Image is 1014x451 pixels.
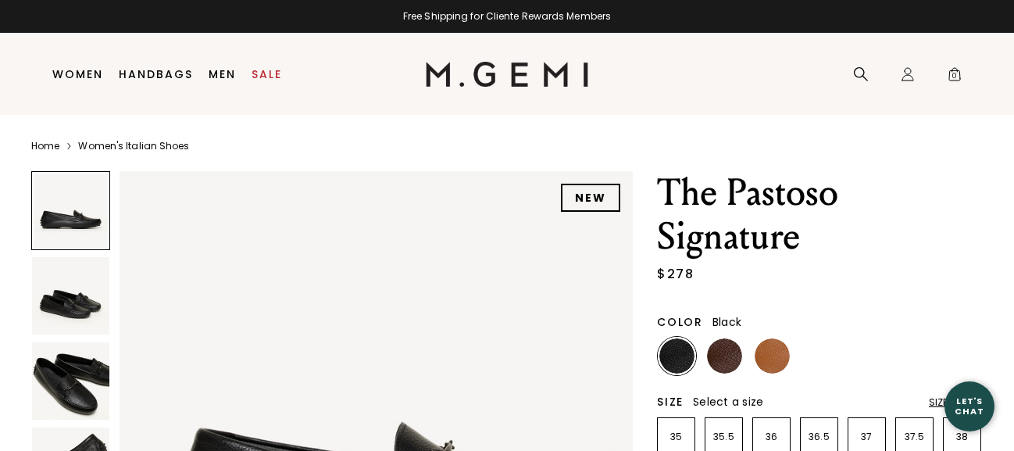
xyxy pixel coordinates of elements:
[32,342,109,420] img: The Pastoso Signature
[78,140,189,152] a: Women's Italian Shoes
[426,62,589,87] img: M.Gemi
[896,431,933,443] p: 37.5
[252,68,282,81] a: Sale
[52,68,103,81] a: Women
[658,431,694,443] p: 35
[693,394,763,410] span: Select a size
[944,396,994,416] div: Let's Chat
[753,431,790,443] p: 36
[31,140,59,152] a: Home
[32,257,109,335] img: The Pastoso Signature
[707,338,742,374] img: Chocolate
[209,68,236,81] a: Men
[755,338,790,374] img: Tan
[712,314,741,330] span: Black
[929,396,983,409] div: Size Chart
[119,68,193,81] a: Handbags
[659,338,694,374] img: Black
[705,431,742,443] p: 35.5
[657,265,694,284] div: $278
[657,396,684,408] h2: Size
[561,184,620,212] div: NEW
[657,316,703,328] h2: Color
[944,431,980,443] p: 38
[657,171,983,259] h1: The Pastoso Signature
[801,431,837,443] p: 36.5
[848,431,885,443] p: 37
[947,70,962,85] span: 0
